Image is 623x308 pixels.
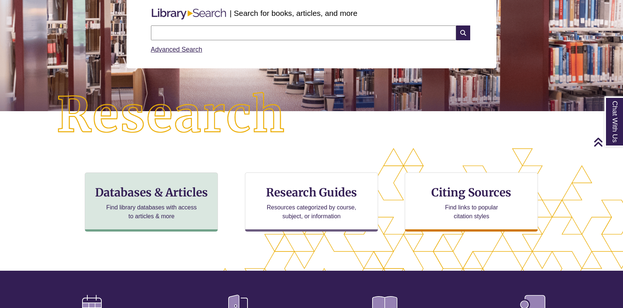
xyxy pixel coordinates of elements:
[103,203,200,221] p: Find library databases with access to articles & more
[31,67,311,164] img: Research
[91,185,212,199] h3: Databases & Articles
[593,137,621,147] a: Back to Top
[427,185,517,199] h3: Citing Sources
[230,7,357,19] p: | Search for books, articles, and more
[251,185,372,199] h3: Research Guides
[405,172,538,232] a: Citing Sources Find links to popular citation styles
[148,6,230,23] img: Libary Search
[85,172,218,232] a: Databases & Articles Find library databases with access to articles & more
[456,25,470,40] i: Search
[245,172,378,232] a: Research Guides Resources categorized by course, subject, or information
[151,46,202,53] a: Advanced Search
[435,203,508,221] p: Find links to popular citation styles
[263,203,360,221] p: Resources categorized by course, subject, or information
